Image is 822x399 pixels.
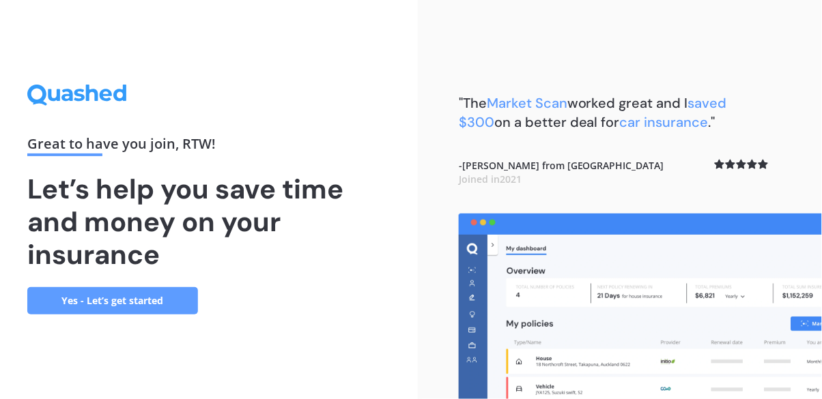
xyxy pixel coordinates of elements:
span: Market Scan [487,94,567,112]
span: Joined in 2021 [459,173,522,186]
h1: Let’s help you save time and money on your insurance [27,173,391,271]
b: "The worked great and I on a better deal for ." [459,94,727,131]
span: saved $300 [459,94,727,131]
img: dashboard.webp [459,213,822,399]
div: Great to have you join , RTW ! [27,137,391,156]
b: - [PERSON_NAME] from [GEOGRAPHIC_DATA] [459,159,664,186]
a: Yes - Let’s get started [27,287,198,314]
span: car insurance [620,113,709,131]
